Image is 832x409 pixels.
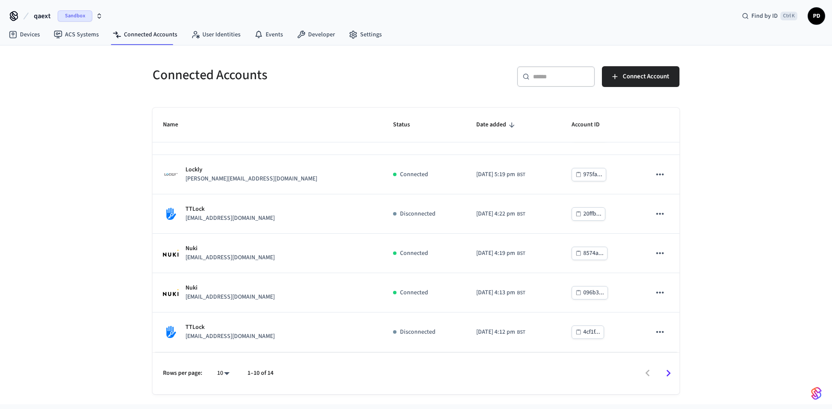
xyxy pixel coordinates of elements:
[400,249,428,258] p: Connected
[163,171,179,178] img: Lockly Logo, Square
[583,169,602,180] div: 975fa...
[185,283,275,293] p: Nuki
[623,71,669,82] span: Connect Account
[163,206,179,222] img: TTLock Logo, Square
[476,170,515,179] span: [DATE] 5:19 pm
[185,332,275,341] p: [EMAIL_ADDRESS][DOMAIN_NAME]
[476,209,525,219] div: Europe/London
[185,253,275,262] p: [EMAIL_ADDRESS][DOMAIN_NAME]
[153,66,411,84] h5: Connected Accounts
[476,118,517,132] span: Date added
[751,12,778,20] span: Find by ID
[290,27,342,42] a: Developer
[517,328,525,336] span: BST
[185,205,275,214] p: TTLock
[185,214,275,223] p: [EMAIL_ADDRESS][DOMAIN_NAME]
[185,293,275,302] p: [EMAIL_ADDRESS][DOMAIN_NAME]
[476,249,525,258] div: Europe/London
[34,11,51,21] span: qaext
[476,170,525,179] div: Europe/London
[47,27,106,42] a: ACS Systems
[517,289,525,297] span: BST
[572,247,608,260] button: 8574a...
[400,170,428,179] p: Connected
[163,289,179,296] img: Nuki Logo, Square
[583,248,604,259] div: 8574a...
[583,287,604,298] div: 096b3...
[809,8,824,24] span: PD
[163,369,202,378] p: Rows per page:
[247,27,290,42] a: Events
[163,250,179,257] img: Nuki Logo, Square
[780,12,797,20] span: Ctrl K
[476,209,515,219] span: [DATE] 4:22 pm
[185,165,317,174] p: Lockly
[517,171,525,179] span: BST
[163,324,179,340] img: TTLock Logo, Square
[342,27,389,42] a: Settings
[658,363,679,383] button: Go to next page
[400,209,435,219] p: Disconnected
[583,327,600,338] div: 4cf1f...
[185,244,275,253] p: Nuki
[572,168,606,181] button: 975fa...
[602,66,679,87] button: Connect Account
[476,328,515,337] span: [DATE] 4:12 pm
[572,118,611,132] span: Account ID
[400,328,435,337] p: Disconnected
[572,207,605,221] button: 20ffb...
[476,328,525,337] div: Europe/London
[572,286,608,300] button: 096b3...
[213,367,234,380] div: 10
[400,288,428,297] p: Connected
[572,325,604,339] button: 4cf1f...
[476,288,515,297] span: [DATE] 4:13 pm
[58,10,92,22] span: Sandbox
[185,174,317,184] p: [PERSON_NAME][EMAIL_ADDRESS][DOMAIN_NAME]
[808,7,825,25] button: PD
[163,118,189,132] span: Name
[517,210,525,218] span: BST
[811,386,822,400] img: SeamLogoGradient.69752ec5.svg
[735,8,804,24] div: Find by IDCtrl K
[106,27,184,42] a: Connected Accounts
[185,323,275,332] p: TTLock
[476,288,525,297] div: Europe/London
[583,209,601,219] div: 20ffb...
[476,249,515,258] span: [DATE] 4:19 pm
[247,369,273,378] p: 1–10 of 14
[184,27,247,42] a: User Identities
[393,118,421,132] span: Status
[2,27,47,42] a: Devices
[517,250,525,258] span: BST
